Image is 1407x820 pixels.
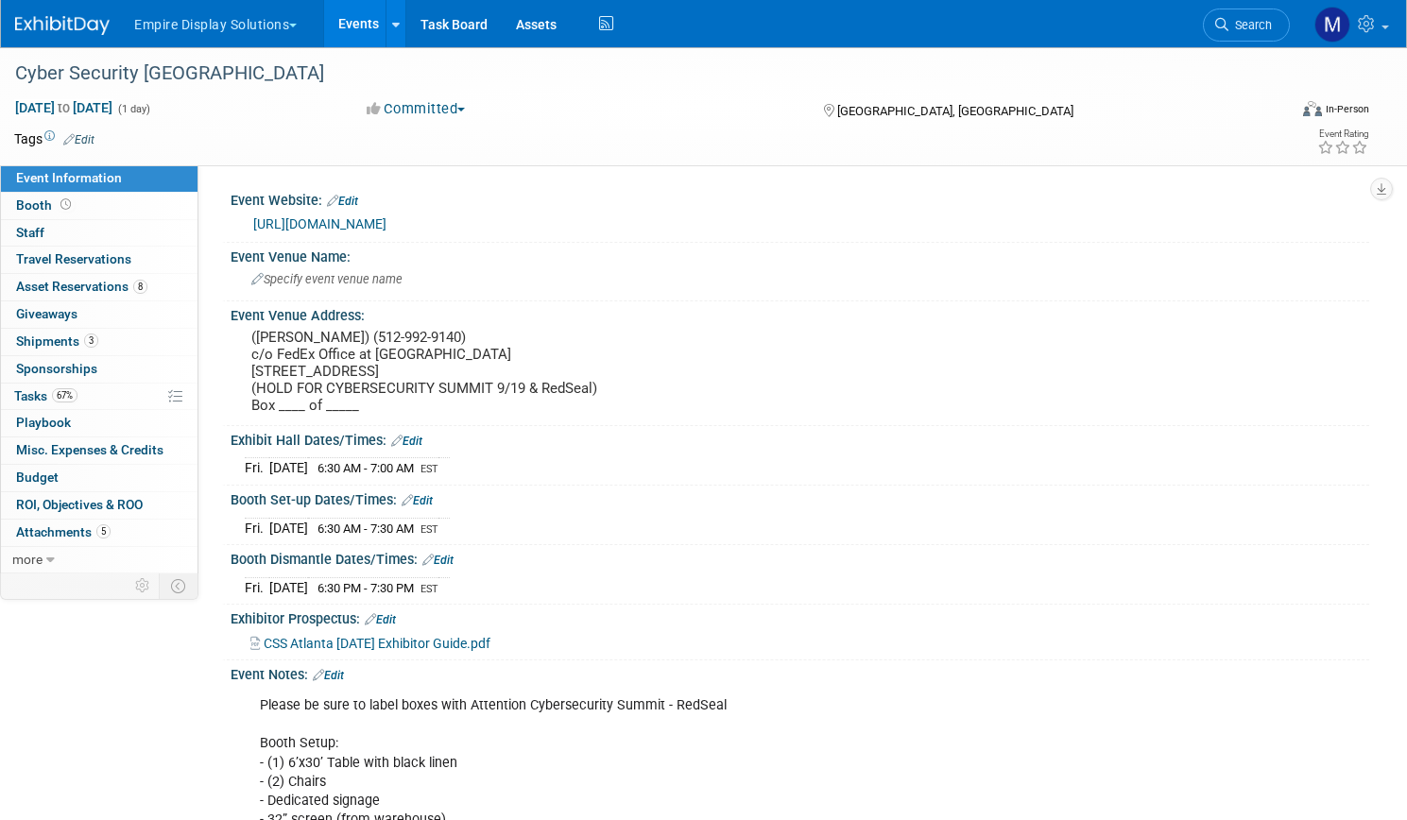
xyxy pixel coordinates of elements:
[16,470,59,485] span: Budget
[245,577,269,597] td: Fri.
[1,520,197,546] a: Attachments5
[251,329,684,414] pre: ([PERSON_NAME]) (512-992-9140) c/o FedEx Office at [GEOGRAPHIC_DATA] [STREET_ADDRESS] (HOLD FOR C...
[1,547,197,573] a: more
[317,461,414,475] span: 6:30 AM - 7:00 AM
[360,99,472,119] button: Committed
[1203,9,1290,42] a: Search
[55,100,73,115] span: to
[16,415,71,430] span: Playbook
[1,220,197,247] a: Staff
[420,583,438,595] span: EST
[14,388,77,403] span: Tasks
[16,279,147,294] span: Asset Reservations
[1,329,197,355] a: Shipments3
[1,193,197,219] a: Booth
[264,636,490,651] span: CSS Atlanta [DATE] Exhibitor Guide.pdf
[16,333,98,349] span: Shipments
[422,554,454,567] a: Edit
[9,57,1254,91] div: Cyber Security [GEOGRAPHIC_DATA]
[231,660,1369,685] div: Event Notes:
[1,247,197,273] a: Travel Reservations
[63,133,94,146] a: Edit
[52,388,77,402] span: 67%
[231,486,1369,510] div: Booth Set-up Dates/Times:
[12,552,43,567] span: more
[16,225,44,240] span: Staff
[269,577,308,597] td: [DATE]
[1303,101,1322,116] img: Format-Inperson.png
[16,251,131,266] span: Travel Reservations
[96,524,111,538] span: 5
[127,573,160,598] td: Personalize Event Tab Strip
[116,103,150,115] span: (1 day)
[251,272,403,286] span: Specify event venue name
[313,669,344,682] a: Edit
[231,301,1369,325] div: Event Venue Address:
[1325,102,1369,116] div: In-Person
[231,426,1369,451] div: Exhibit Hall Dates/Times:
[231,243,1369,266] div: Event Venue Name:
[1,410,197,436] a: Playbook
[1228,18,1272,32] span: Search
[317,521,414,536] span: 6:30 AM - 7:30 AM
[391,435,422,448] a: Edit
[16,197,75,213] span: Booth
[1,356,197,383] a: Sponsorships
[231,605,1369,629] div: Exhibitor Prospectus:
[253,216,386,231] a: [URL][DOMAIN_NAME]
[16,524,111,539] span: Attachments
[269,458,308,478] td: [DATE]
[133,280,147,294] span: 8
[15,16,110,35] img: ExhibitDay
[1,465,197,491] a: Budget
[1,384,197,410] a: Tasks67%
[16,497,143,512] span: ROI, Objectives & ROO
[84,333,98,348] span: 3
[1314,7,1350,43] img: Matt h
[14,99,113,116] span: [DATE] [DATE]
[1,274,197,300] a: Asset Reservations8
[16,442,163,457] span: Misc. Expenses & Credits
[231,186,1369,211] div: Event Website:
[245,458,269,478] td: Fri.
[1317,129,1368,139] div: Event Rating
[837,104,1073,118] span: [GEOGRAPHIC_DATA], [GEOGRAPHIC_DATA]
[327,195,358,208] a: Edit
[420,463,438,475] span: EST
[16,170,122,185] span: Event Information
[16,306,77,321] span: Giveaways
[16,361,97,376] span: Sponsorships
[420,523,438,536] span: EST
[317,581,414,595] span: 6:30 PM - 7:30 PM
[402,494,433,507] a: Edit
[1167,98,1369,127] div: Event Format
[1,437,197,464] a: Misc. Expenses & Credits
[250,636,490,651] a: CSS Atlanta [DATE] Exhibitor Guide.pdf
[160,573,198,598] td: Toggle Event Tabs
[1,492,197,519] a: ROI, Objectives & ROO
[231,545,1369,570] div: Booth Dismantle Dates/Times:
[365,613,396,626] a: Edit
[269,518,308,538] td: [DATE]
[57,197,75,212] span: Booth not reserved yet
[14,129,94,148] td: Tags
[1,301,197,328] a: Giveaways
[1,165,197,192] a: Event Information
[245,518,269,538] td: Fri.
